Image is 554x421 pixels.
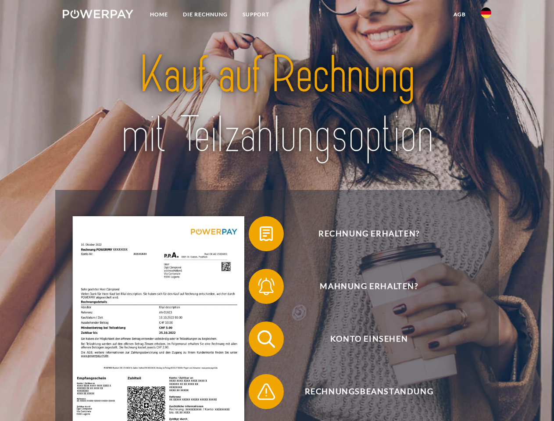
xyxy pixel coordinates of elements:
span: Mahnung erhalten? [261,269,476,304]
img: logo-powerpay-white.svg [63,10,133,18]
img: de [481,7,491,18]
span: Rechnungsbeanstandung [261,374,476,409]
button: Mahnung erhalten? [249,269,477,304]
span: Konto einsehen [261,321,476,357]
span: Rechnung erhalten? [261,216,476,251]
img: qb_warning.svg [255,381,277,403]
a: Home [143,7,175,22]
img: qb_bill.svg [255,223,277,245]
img: title-powerpay_de.svg [84,42,470,168]
img: qb_bell.svg [255,275,277,297]
button: Konto einsehen [249,321,477,357]
a: SUPPORT [235,7,277,22]
a: DIE RECHNUNG [175,7,235,22]
button: Rechnungsbeanstandung [249,374,477,409]
img: qb_search.svg [255,328,277,350]
a: agb [446,7,473,22]
button: Rechnung erhalten? [249,216,477,251]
